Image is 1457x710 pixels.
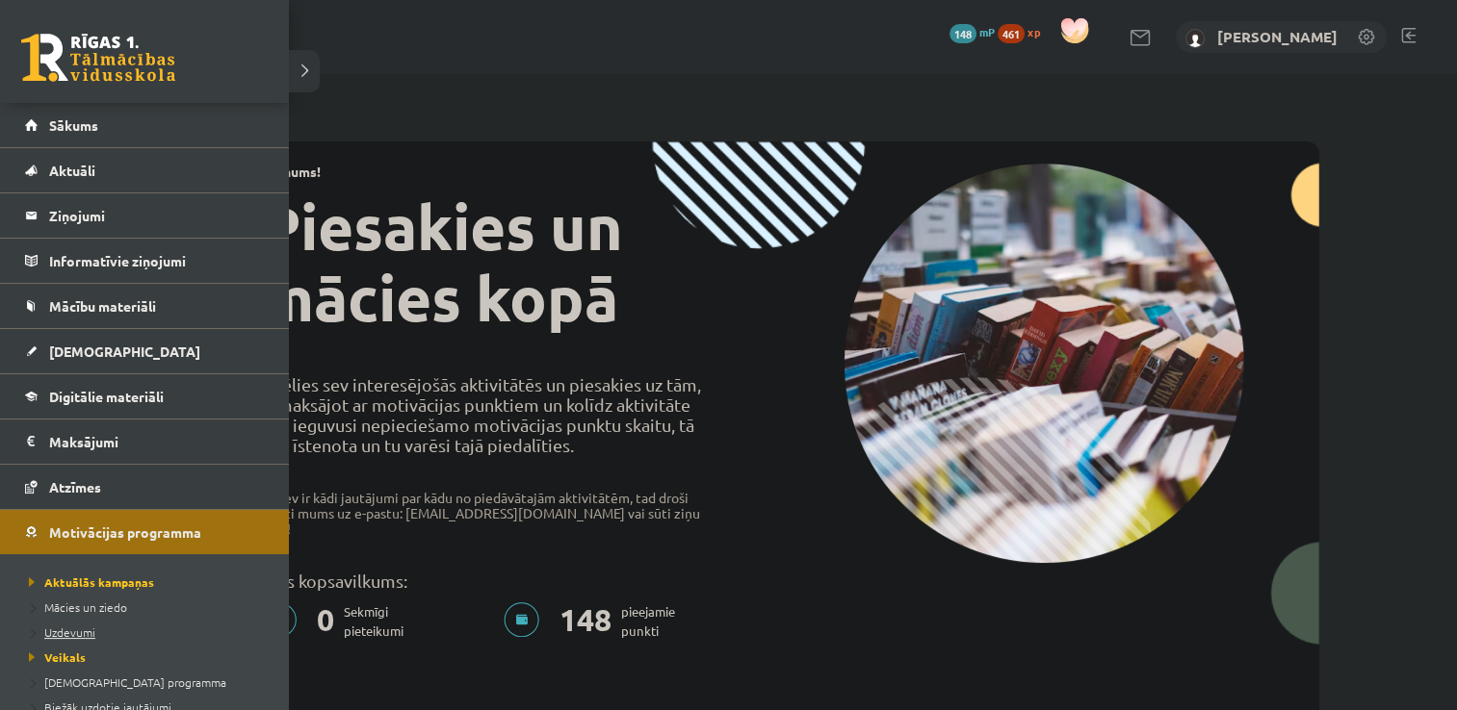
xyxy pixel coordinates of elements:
[49,297,156,315] span: Mācību materiāli
[49,478,101,495] span: Atzīmes
[24,574,154,590] span: Aktuālās kampaņas
[24,648,270,666] a: Veikals
[550,602,621,641] span: 148
[1217,27,1338,46] a: [PERSON_NAME]
[25,465,265,509] a: Atzīmes
[25,239,265,283] a: Informatīvie ziņojumi
[24,599,127,615] span: Mācies un ziedo
[25,284,265,328] a: Mācību materiāli
[261,374,717,455] p: Izvēlies sev interesējošās aktivitātēs un piesakies uz tām, samaksājot ar motivācijas punktiem un...
[25,329,265,373] a: [DEMOGRAPHIC_DATA]
[24,649,86,665] span: Veikals
[1185,29,1205,48] img: Meldra Mežvagare
[25,374,265,418] a: Digitālie materiāli
[49,162,95,179] span: Aktuāli
[49,342,200,360] span: [DEMOGRAPHIC_DATA]
[504,602,687,641] p: pieejamie punkti
[998,24,1050,39] a: 461 xp
[844,164,1244,563] img: campaign-image-1c4f3b39ab1f89d1fca25a8facaab35ebc8e40cf20aedba61fd73fb4233361ac.png
[49,523,201,541] span: Motivācijas programma
[25,419,265,464] a: Maksājumi
[261,602,415,641] p: Sekmīgi pieteikumi
[24,573,270,591] a: Aktuālās kampaņas
[25,193,265,238] a: Ziņojumi
[979,24,995,39] span: mP
[950,24,976,43] span: 148
[25,148,265,192] a: Aktuāli
[307,602,344,641] span: 0
[25,103,265,147] a: Sākums
[49,419,265,464] legend: Maksājumi
[261,163,321,180] strong: Jaunums!
[261,490,717,536] p: Ja Tev ir kādi jautājumi par kādu no piedāvātajām aktivitātēm, tad droši raksti mums uz e-pastu: ...
[49,116,98,134] span: Sākums
[24,598,270,616] a: Mācies un ziedo
[261,191,717,334] h1: Piesakies un mācies kopā
[24,674,226,690] span: [DEMOGRAPHIC_DATA] programma
[49,388,164,405] span: Digitālie materiāli
[24,624,95,640] span: Uzdevumi
[24,623,270,641] a: Uzdevumi
[49,239,265,283] legend: Informatīvie ziņojumi
[25,510,265,554] a: Motivācijas programma
[1028,24,1040,39] span: xp
[950,24,995,39] a: 148 mP
[261,571,717,591] p: Tavs kopsavilkums:
[24,673,270,691] a: [DEMOGRAPHIC_DATA] programma
[21,34,175,82] a: Rīgas 1. Tālmācības vidusskola
[49,193,265,238] legend: Ziņojumi
[998,24,1025,43] span: 461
